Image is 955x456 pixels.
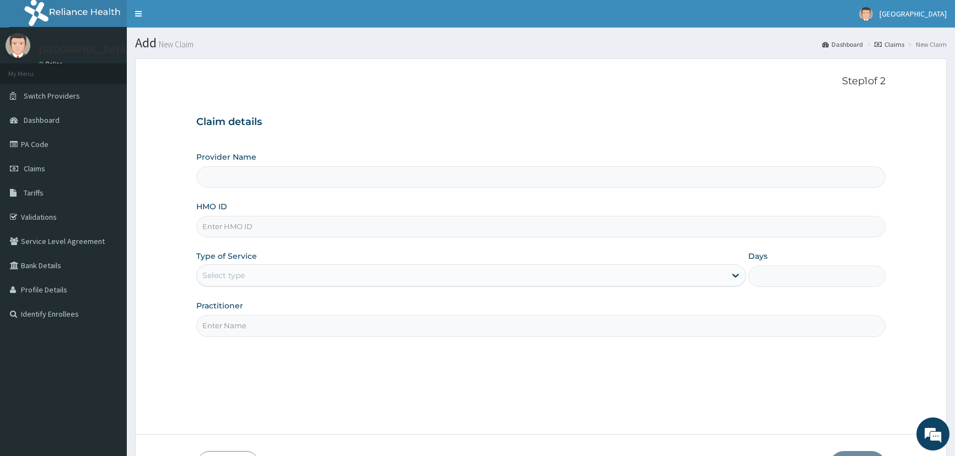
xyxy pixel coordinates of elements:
[196,151,256,162] label: Provider Name
[874,40,904,49] a: Claims
[748,251,768,262] label: Days
[905,40,947,49] li: New Claim
[822,40,863,49] a: Dashboard
[196,116,886,128] h3: Claim details
[196,216,886,237] input: Enter HMO ID
[24,115,60,125] span: Dashboard
[6,33,30,58] img: User Image
[196,315,886,336] input: Enter Name
[24,91,80,101] span: Switch Providers
[24,188,44,198] span: Tariffs
[24,164,45,173] span: Claims
[157,40,194,48] small: New Claim
[196,300,243,311] label: Practitioner
[39,45,130,55] p: [GEOGRAPHIC_DATA]
[859,7,873,21] img: User Image
[135,36,947,50] h1: Add
[202,270,245,281] div: Select type
[196,201,227,212] label: HMO ID
[39,60,65,68] a: Online
[196,251,257,262] label: Type of Service
[196,75,886,88] p: Step 1 of 2
[879,9,947,19] span: [GEOGRAPHIC_DATA]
